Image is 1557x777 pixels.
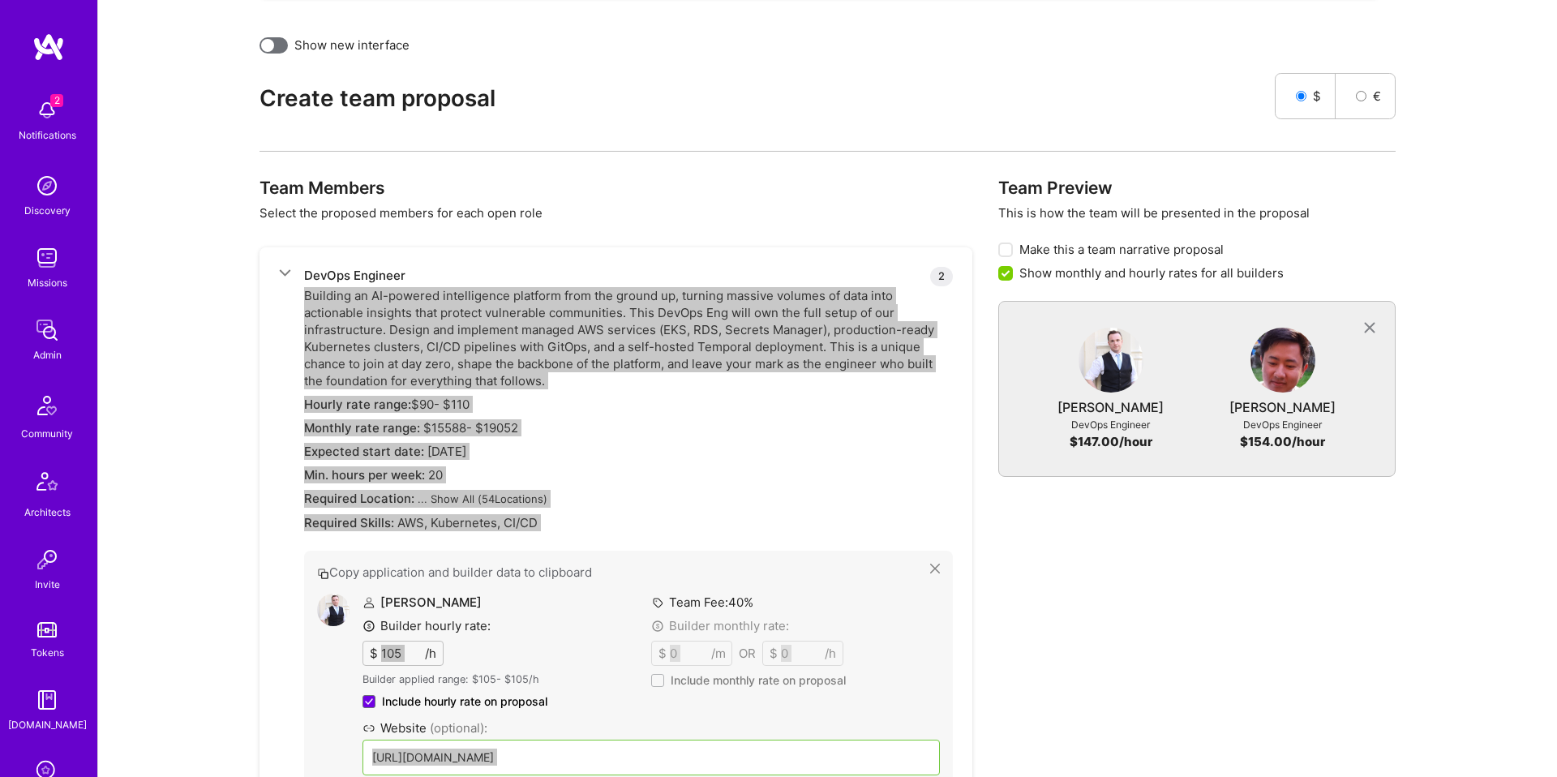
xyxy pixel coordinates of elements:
div: [DOMAIN_NAME] [8,716,87,733]
span: Required Location: [304,491,414,506]
img: tokens [37,622,57,637]
i: icon ArrowDown [279,267,291,279]
span: /m [711,645,726,662]
a: User Avatar [1250,328,1315,399]
img: logo [32,32,65,62]
div: DevOps Engineer [304,267,953,284]
span: Make this a team narrative proposal [1019,241,1224,258]
img: guide book [31,684,63,716]
div: [DATE] [304,443,953,460]
span: Show monthly and hourly rates for all builders [1019,264,1284,281]
img: admin teamwork [31,314,63,346]
img: User Avatar [1250,328,1315,393]
img: User Avatar [317,594,350,626]
div: $ 15588 - $ 19052 [304,419,953,436]
div: Discovery [24,202,71,219]
span: Include monthly rate on proposal [671,672,846,689]
input: € [1356,91,1366,101]
label: [PERSON_NAME] [362,595,482,610]
span: Expected start date: [304,444,424,459]
input: $ [1296,91,1306,101]
input: XX [378,642,425,665]
img: Architects [28,465,66,504]
h3: Team Members [259,178,972,198]
span: /h [425,645,436,662]
div: Tokens [31,644,64,661]
div: Admin [33,346,62,363]
span: $ [658,645,667,662]
button: Copy application and builder data to clipboard [317,564,930,581]
label: Show new interface [294,36,410,54]
div: Community [21,425,73,442]
div: DevOps Engineer [1071,416,1150,433]
div: $ 154.00 /hour [1240,433,1325,450]
h2: Create team proposal [259,85,1275,112]
input: https://website.com [362,740,940,775]
span: Hourly rate range: [304,397,411,412]
span: (optional): [430,720,487,736]
img: discovery [31,170,63,202]
img: User Avatar [1079,328,1143,393]
div: Notifications [19,127,76,144]
input: XX [778,642,825,665]
div: $ 147.00 /hour [1070,433,1152,450]
span: ... Show All ( 54 Locations) [418,492,547,505]
img: teamwork [31,242,63,274]
span: /h [825,645,836,662]
label: Builder monthly rate: [651,617,789,634]
span: $ [1313,88,1321,105]
div: AWS, Kubernetes, CI/CD [304,514,953,531]
img: bell [31,94,63,127]
span: $ [770,645,778,662]
label: Website [362,719,940,736]
label: Builder hourly rate: [362,617,491,634]
div: [PERSON_NAME] [1057,399,1164,416]
div: Missions [28,274,67,291]
i: icon Close [930,564,940,573]
div: 2 [930,267,953,286]
span: Required Skills: [304,515,394,530]
div: Invite [35,576,60,593]
div: Architects [24,504,71,521]
span: € [1373,88,1381,105]
h3: Team Preview [998,178,1396,198]
img: Community [28,386,66,425]
p: Builder applied range: $ 105 - $ 105 /h [362,672,547,687]
div: $ 90 - $ 110 [304,396,953,413]
p: Select the proposed members for each open role [259,204,972,221]
div: [PERSON_NAME] [1229,399,1336,416]
span: Monthly rate range: [304,420,423,436]
span: Min. hours per week: [304,467,425,483]
i: icon CloseGray [1360,319,1379,337]
span: 2 [50,94,63,107]
p: This is how the team will be presented in the proposal [998,204,1396,221]
img: Invite [31,543,63,576]
span: Include hourly rate on proposal [382,693,547,710]
div: OR [739,645,756,662]
div: 20 [304,466,953,483]
div: DevOps Engineer [1243,416,1322,433]
i: icon Copy [317,568,329,580]
span: $ [370,645,378,662]
input: XX [667,642,711,665]
a: User Avatar [1079,328,1143,399]
label: Team Fee: 40 % [651,594,753,611]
